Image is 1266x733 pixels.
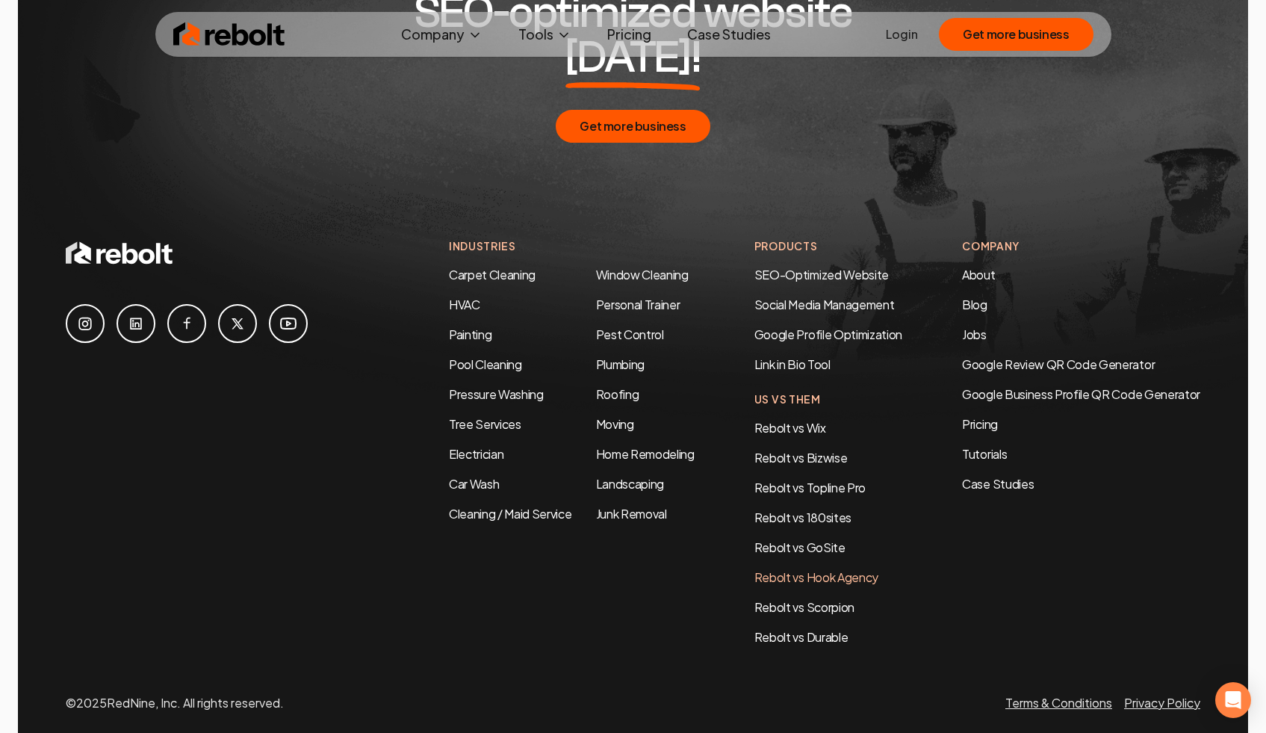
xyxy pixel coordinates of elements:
a: Terms & Conditions [1005,695,1112,711]
a: Rebolt vs 180sites [754,510,851,525]
a: Pricing [962,415,1200,433]
a: SEO-Optimized Website [754,267,889,282]
a: Cleaning / Maid Service [449,506,572,522]
a: Plumbing [596,356,645,372]
h4: Products [754,238,902,254]
a: Case Studies [962,475,1200,493]
button: Get more business [556,110,710,143]
a: Rebolt vs Hook Agency [754,569,878,585]
a: Link in Bio Tool [754,356,831,372]
a: Rebolt vs Bizwise [754,450,848,466]
a: Carpet Cleaning [449,267,536,282]
a: Google Profile Optimization [754,327,902,342]
img: Rebolt Logo [173,19,285,49]
a: Rebolt vs Wix [754,420,826,436]
a: Tree Services [449,416,521,432]
a: Privacy Policy [1124,695,1200,711]
a: Google Business Profile QR Code Generator [962,386,1200,402]
a: Rebolt vs Scorpion [754,599,854,615]
span: [DATE]! [565,35,701,80]
a: Landscaping [596,476,664,492]
a: Home Remodeling [596,446,695,462]
a: Jobs [962,327,987,342]
a: Window Cleaning [596,267,689,282]
a: Roofing [596,386,639,402]
a: Moving [596,416,634,432]
a: Social Media Management [754,297,895,312]
a: Pressure Washing [449,386,544,402]
h4: Us Vs Them [754,392,902,407]
h4: Industries [449,238,695,254]
a: Junk Removal [596,506,667,522]
a: Tutorials [962,445,1200,463]
a: HVAC [449,297,480,312]
a: Car Wash [449,476,499,492]
h4: Company [962,238,1200,254]
a: Rebolt vs Durable [754,629,848,645]
a: Pest Control [596,327,664,342]
a: Pool Cleaning [449,356,522,372]
a: Rebolt vs Topline Pro [754,480,866,495]
a: Pricing [595,19,663,49]
a: About [962,267,995,282]
button: Tools [506,19,583,49]
a: Painting [449,327,491,342]
a: Case Studies [675,19,783,49]
a: Blog [962,297,987,312]
a: Electrician [449,446,503,462]
a: Login [886,25,918,43]
a: Rebolt vs GoSite [754,539,845,555]
button: Company [389,19,494,49]
a: Google Review QR Code Generator [962,356,1155,372]
a: Personal Trainer [596,297,680,312]
button: Get more business [939,18,1093,51]
div: Open Intercom Messenger [1215,682,1251,718]
p: © 2025 RedNine, Inc. All rights reserved. [66,694,284,712]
